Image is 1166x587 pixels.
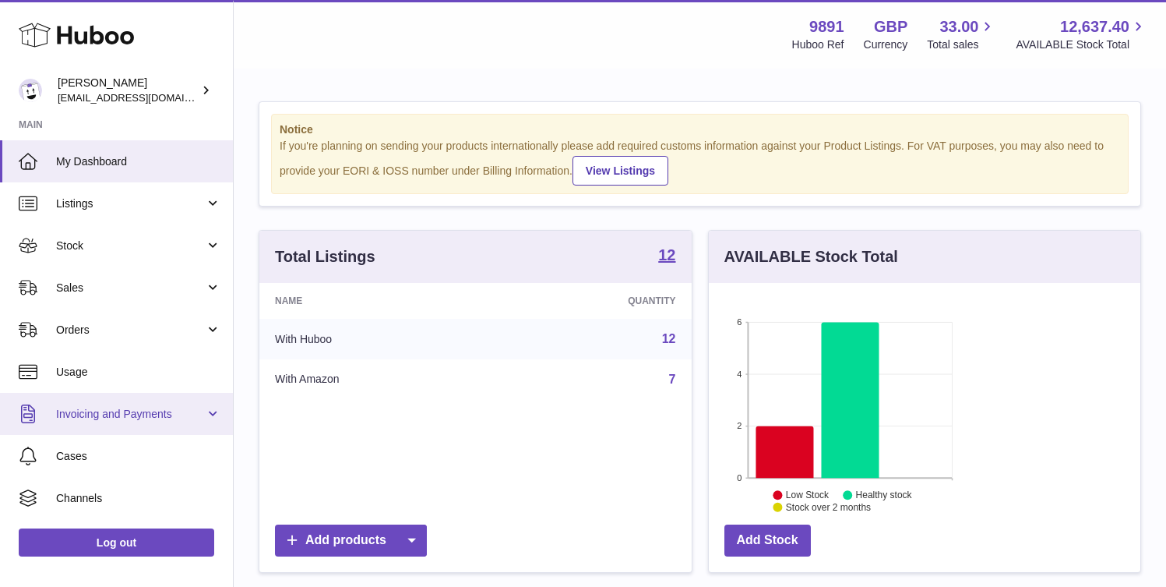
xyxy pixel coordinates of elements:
span: Channels [56,491,221,506]
th: Quantity [495,283,691,319]
span: Cases [56,449,221,464]
span: Invoicing and Payments [56,407,205,422]
a: View Listings [572,156,668,186]
text: 2 [737,421,742,430]
span: AVAILABLE Stock Total [1016,37,1147,52]
td: With Amazon [259,359,495,400]
a: 33.00 Total sales [927,16,996,52]
a: 12,637.40 AVAILABLE Stock Total [1016,16,1147,52]
img: ro@thebitterclub.co.uk [19,79,42,102]
span: Usage [56,365,221,380]
a: Log out [19,529,214,557]
span: Stock [56,239,205,253]
span: 12,637.40 [1060,16,1129,37]
span: Sales [56,281,205,295]
span: 33.00 [939,16,978,37]
div: If you're planning on sending your products internationally please add required customs informati... [280,139,1120,186]
text: 4 [737,370,742,379]
th: Name [259,283,495,319]
a: 12 [658,247,675,266]
a: Add Stock [724,525,811,557]
strong: GBP [874,16,907,37]
div: Currency [864,37,908,52]
a: Add products [275,525,427,557]
div: Huboo Ref [792,37,844,52]
span: My Dashboard [56,154,221,169]
a: 7 [669,373,676,386]
text: Stock over 2 months [785,502,870,513]
span: Listings [56,196,205,211]
text: Low Stock [785,490,829,500]
text: 0 [737,473,742,483]
a: 12 [662,332,676,345]
td: With Huboo [259,319,495,359]
h3: AVAILABLE Stock Total [724,246,898,267]
span: Total sales [927,37,996,52]
text: Healthy stock [855,490,912,500]
div: [PERSON_NAME] [58,76,198,105]
strong: 12 [658,247,675,263]
h3: Total Listings [275,246,375,267]
text: 6 [737,317,742,327]
span: Orders [56,323,205,338]
span: [EMAIL_ADDRESS][DOMAIN_NAME] [58,91,229,104]
strong: 9891 [809,16,844,37]
strong: Notice [280,122,1120,137]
